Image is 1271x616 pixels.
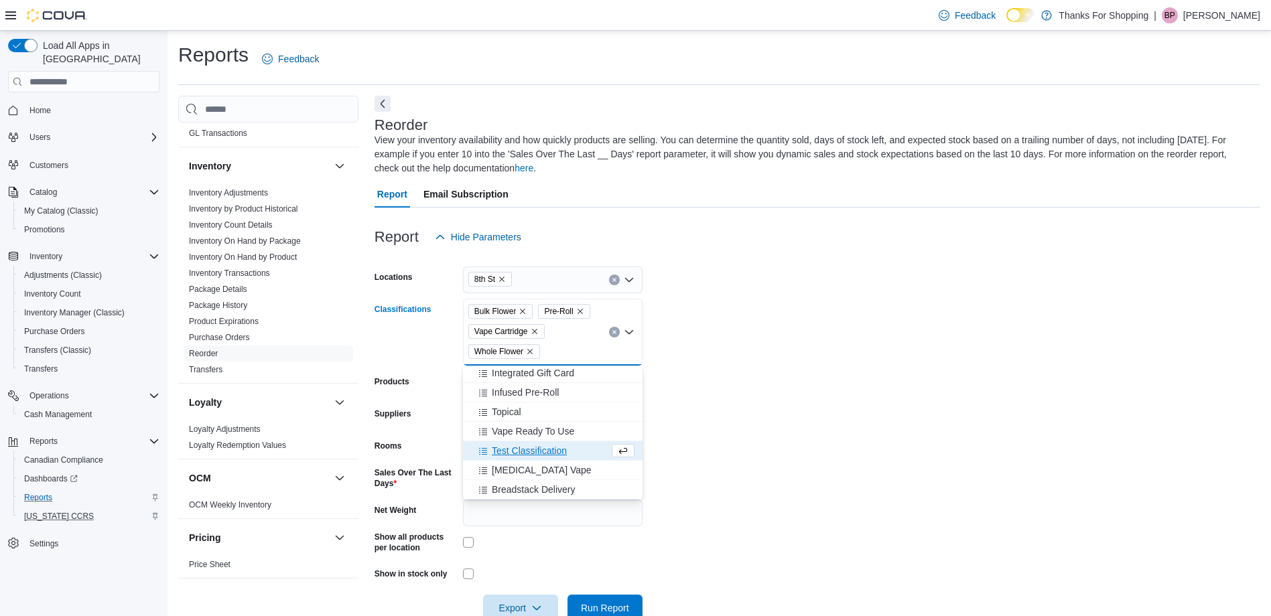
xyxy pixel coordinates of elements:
[189,316,259,327] span: Product Expirations
[19,222,70,238] a: Promotions
[13,303,165,322] button: Inventory Manager (Classic)
[19,323,159,339] span: Purchase Orders
[1164,7,1175,23] span: BP
[526,348,534,356] button: Remove Whole Flower from selection in this group
[375,96,391,112] button: Next
[609,327,620,337] button: Clear input
[19,203,104,219] a: My Catalog (Classic)
[19,305,159,321] span: Inventory Manager (Classic)
[375,304,431,315] label: Classifications
[377,181,407,208] span: Report
[19,508,99,524] a: [US_STATE] CCRS
[24,102,56,119] a: Home
[29,538,58,549] span: Settings
[24,248,159,264] span: Inventory
[19,342,96,358] a: Transfers (Classic)
[19,489,58,506] a: Reports
[463,441,643,461] button: Test Classification
[24,129,56,145] button: Users
[24,345,91,356] span: Transfers (Classic)
[189,531,220,544] h3: Pricing
[257,46,324,72] a: Feedback
[375,133,1254,175] div: View your inventory availability and how quickly products are selling. You can determine the quan...
[189,285,247,294] a: Package Details
[189,471,329,485] button: OCM
[189,332,250,343] span: Purchase Orders
[24,473,78,484] span: Dashboards
[178,42,249,68] h1: Reports
[492,366,574,380] span: Integrated Gift Card
[19,267,159,283] span: Adjustments (Classic)
[29,105,51,116] span: Home
[375,408,411,419] label: Suppliers
[189,188,268,198] a: Inventory Adjustments
[189,531,329,544] button: Pricing
[13,322,165,341] button: Purchase Orders
[1006,8,1034,22] input: Dark Mode
[375,272,413,283] label: Locations
[189,333,250,342] a: Purchase Orders
[24,492,52,503] span: Reports
[474,273,495,286] span: 8th St
[19,361,63,377] a: Transfers
[468,304,533,319] span: Bulk Flower
[463,480,643,499] button: Breadstack Delivery
[519,307,527,315] button: Remove Bulk Flower from selection in this group
[19,222,159,238] span: Promotions
[332,394,348,410] button: Loyalty
[29,390,69,401] span: Operations
[3,100,165,120] button: Home
[13,341,165,360] button: Transfers (Classic)
[189,348,218,359] span: Reorder
[375,229,419,245] h3: Report
[1162,7,1178,23] div: Branden Pizzey
[3,534,165,553] button: Settings
[19,406,159,422] span: Cash Management
[19,508,159,524] span: Washington CCRS
[24,388,159,404] span: Operations
[13,451,165,469] button: Canadian Compliance
[27,9,87,22] img: Cova
[474,325,528,338] span: Vape Cartridge
[178,421,358,459] div: Loyalty
[375,532,458,553] label: Show all products per location
[474,345,523,358] span: Whole Flower
[19,323,90,339] a: Purchase Orders
[492,444,567,457] span: Test Classification
[189,500,271,510] a: OCM Weekly Inventory
[178,109,358,147] div: Finance
[189,441,286,450] a: Loyalty Redemption Values
[189,349,218,358] a: Reorder
[955,9,996,22] span: Feedback
[38,39,159,66] span: Load All Apps in [GEOGRAPHIC_DATA]
[1059,7,1148,23] p: Thanks For Shopping
[29,187,57,198] span: Catalog
[24,184,62,200] button: Catalog
[24,307,125,318] span: Inventory Manager (Classic)
[189,499,271,510] span: OCM Weekly Inventory
[19,361,159,377] span: Transfers
[19,471,83,487] a: Dashboards
[13,488,165,507] button: Reports
[515,163,533,173] a: here
[468,272,512,287] span: 8th St
[468,344,540,359] span: Whole Flower
[189,396,329,409] button: Loyalty
[189,365,222,374] a: Transfers
[189,236,301,246] span: Inventory On Hand by Package
[189,559,230,570] span: Price Sheet
[492,386,559,399] span: Infused Pre-Roll
[933,2,1001,29] a: Feedback
[463,461,643,480] button: [MEDICAL_DATA] Vape
[29,160,68,171] span: Customers
[492,405,521,418] span: Topical
[13,202,165,220] button: My Catalog (Classic)
[375,117,427,133] h3: Reorder
[189,364,222,375] span: Transfers
[332,470,348,486] button: OCM
[29,251,62,262] span: Inventory
[463,422,643,441] button: Vape Ready To Use
[189,128,247,139] span: GL Transactions
[29,132,50,143] span: Users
